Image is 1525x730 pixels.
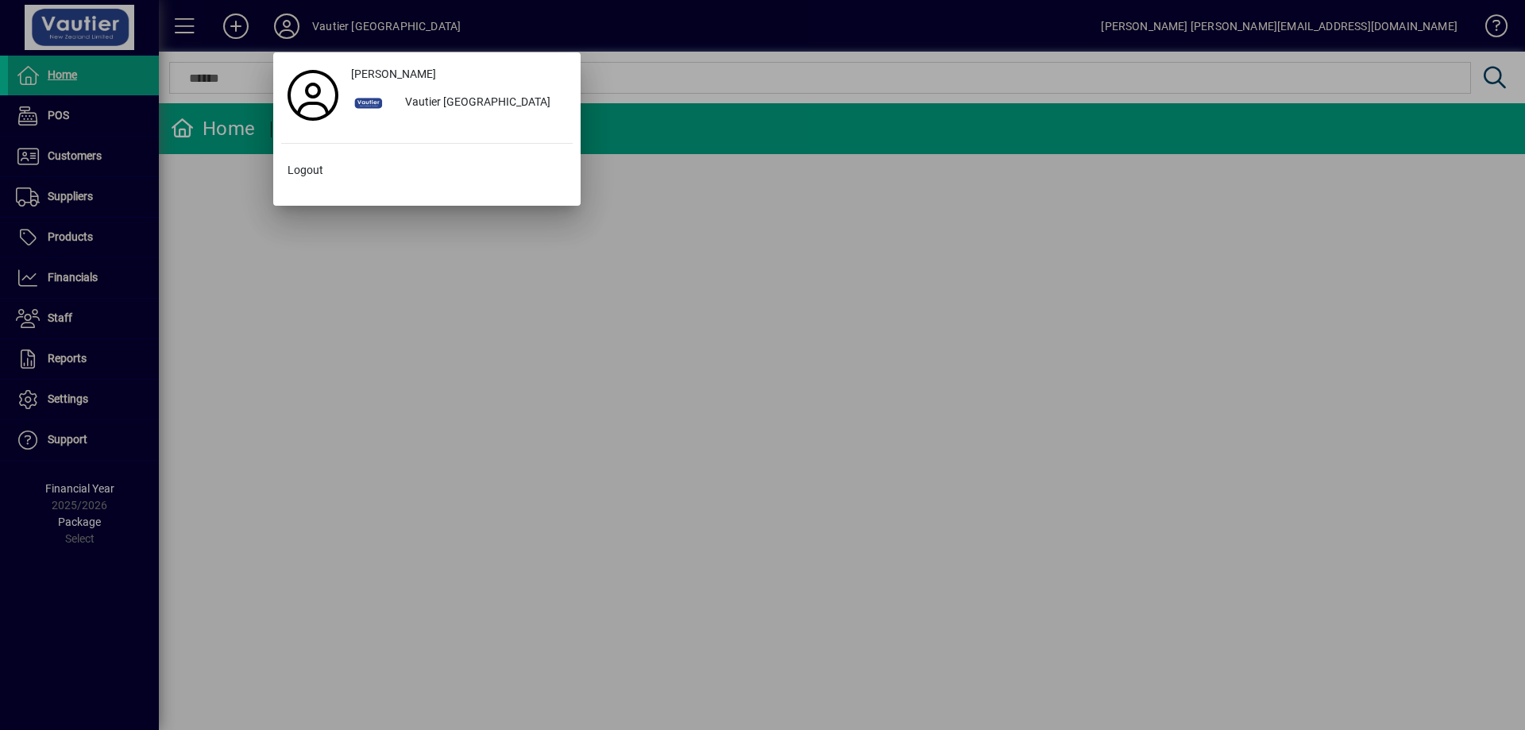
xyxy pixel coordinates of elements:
span: [PERSON_NAME] [351,66,436,83]
span: Logout [288,162,323,179]
div: Vautier [GEOGRAPHIC_DATA] [392,89,573,118]
a: [PERSON_NAME] [345,60,573,89]
a: Profile [281,81,345,110]
button: Logout [281,156,573,185]
button: Vautier [GEOGRAPHIC_DATA] [345,89,573,118]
